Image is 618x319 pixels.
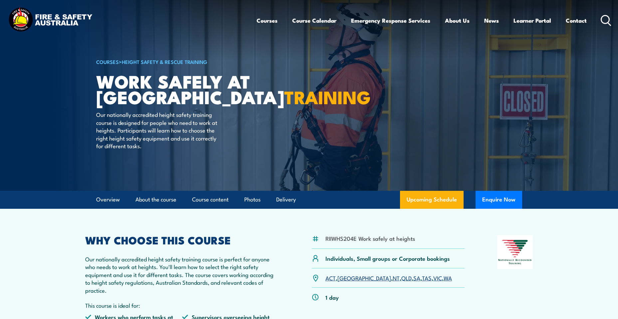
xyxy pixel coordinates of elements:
[244,191,261,208] a: Photos
[96,58,119,65] a: COURSES
[514,12,551,29] a: Learner Portal
[484,12,499,29] a: News
[445,12,470,29] a: About Us
[325,274,452,282] p: , , , , , , ,
[96,58,261,66] h6: >
[401,274,412,282] a: QLD
[325,293,339,301] p: 1 day
[566,12,587,29] a: Contact
[96,191,120,208] a: Overview
[257,12,278,29] a: Courses
[96,73,261,104] h1: Work Safely at [GEOGRAPHIC_DATA]
[325,254,450,262] p: Individuals, Small groups or Corporate bookings
[433,274,442,282] a: VIC
[413,274,420,282] a: SA
[85,235,280,244] h2: WHY CHOOSE THIS COURSE
[85,301,280,309] p: This course is ideal for:
[325,234,415,242] li: RIIWHS204E Work safely at heights
[337,274,391,282] a: [GEOGRAPHIC_DATA]
[351,12,430,29] a: Emergency Response Services
[422,274,432,282] a: TAS
[400,191,464,209] a: Upcoming Schedule
[85,255,280,294] p: Our nationally accredited height safety training course is perfect for anyone who needs to work a...
[122,58,207,65] a: Height Safety & Rescue Training
[292,12,336,29] a: Course Calendar
[393,274,400,282] a: NT
[192,191,229,208] a: Course content
[325,274,336,282] a: ACT
[476,191,522,209] button: Enquire Now
[497,235,533,269] img: Nationally Recognised Training logo.
[96,111,218,150] p: Our nationally accredited height safety training course is designed for people who need to work a...
[276,191,296,208] a: Delivery
[284,83,371,110] strong: TRAINING
[135,191,176,208] a: About the course
[444,274,452,282] a: WA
